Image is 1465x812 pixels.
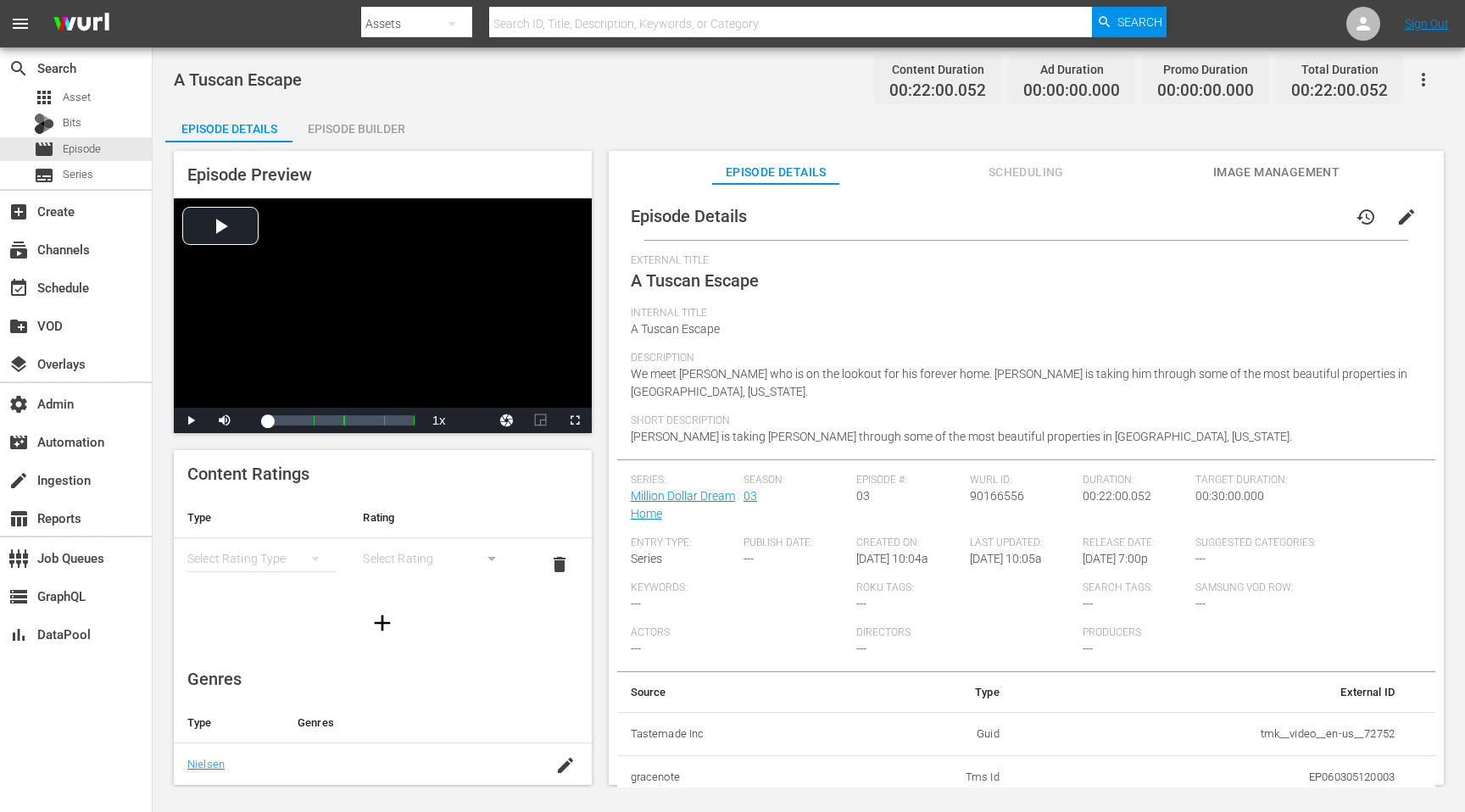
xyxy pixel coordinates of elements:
td: Tms Id [864,756,1013,800]
span: 00:00:00.000 [1157,81,1254,101]
span: --- [856,597,866,610]
span: 90166556 [970,489,1024,503]
span: Suggested Categories: [1195,537,1413,550]
button: history [1345,197,1386,237]
span: A Tuscan Escape [631,270,759,291]
span: Create [8,202,29,222]
th: External ID [1013,672,1408,713]
button: Episode Details [165,108,292,142]
span: 00:22:00.052 [1083,489,1151,503]
th: Source [617,672,864,713]
div: Ad Duration [1023,58,1120,81]
a: 03 [744,489,757,503]
span: Series [63,166,93,183]
a: Sign Out [1405,17,1449,31]
span: --- [856,642,866,655]
div: Bits [34,114,54,134]
span: Search [8,58,29,79]
span: Overlays [8,354,29,375]
span: Search [1117,7,1162,37]
a: Million Dollar Dream Home [631,489,735,520]
span: Asset [63,89,91,106]
span: VOD [8,316,29,336]
span: Episode Details [712,162,839,183]
span: Episode [63,141,101,158]
span: --- [744,552,754,565]
td: EP060305120003 [1013,756,1408,800]
span: --- [1083,597,1093,610]
th: Rating [349,498,525,538]
span: Genres [187,669,242,689]
div: Promo Duration [1157,58,1254,81]
span: Created On: [856,537,961,550]
span: External Title [631,254,1413,268]
span: Bits [63,114,81,131]
span: Wurl ID: [970,474,1074,487]
span: --- [1195,597,1206,610]
span: menu [10,14,31,34]
th: Tastemade Inc [617,712,864,756]
button: edit [1386,197,1427,237]
span: Series [631,552,662,565]
span: Schedule [8,278,29,298]
button: Playback Rate [422,408,456,433]
span: Episode Preview [187,164,312,185]
span: [PERSON_NAME] is taking [PERSON_NAME] through some of the most beautiful properties in [GEOGRAPHI... [631,430,1292,443]
span: 03 [856,489,870,503]
button: delete [539,544,580,585]
span: Image Management [1212,162,1340,183]
span: Producers [1083,626,1301,640]
span: --- [631,642,641,655]
span: Episode #: [856,474,961,487]
span: 00:30:00.000 [1195,489,1264,503]
th: Type [864,672,1013,713]
span: Publish Date: [744,537,848,550]
span: Search Tags: [1083,581,1187,595]
span: GraphQL [8,587,29,607]
span: [DATE] 10:04a [856,552,928,565]
span: edit [1396,207,1417,227]
th: Genres [284,703,539,743]
div: Progress Bar [267,415,414,425]
th: gracenote [617,756,864,800]
span: Channels [8,240,29,260]
span: Scheduling [962,162,1089,183]
span: Internal Title [631,307,1413,320]
span: Content Ratings [187,464,309,484]
span: --- [631,597,641,610]
span: Keywords: [631,581,849,595]
span: delete [549,554,570,575]
td: Guid [864,712,1013,756]
span: Directors [856,626,1074,640]
img: ans4CAIJ8jUAAAAAAAAAAAAAAAAAAAAAAAAgQb4GAAAAAAAAAAAAAAAAAAAAAAAAJMjXAAAAAAAAAAAAAAAAAAAAAAAAgAT5G... [41,4,122,44]
div: Episode Details [165,108,292,149]
button: Mute [208,408,242,433]
span: Series [34,165,54,186]
span: Description [631,352,1413,365]
button: Play [174,408,208,433]
span: Job Queues [8,548,29,569]
div: Episode Builder [292,108,420,149]
span: Series: [631,474,735,487]
span: Automation [8,432,29,453]
th: Type [174,498,349,538]
span: Season: [744,474,848,487]
span: history [1356,207,1376,227]
span: Duration: [1083,474,1187,487]
span: Ingestion [8,470,29,491]
span: Last Updated: [970,537,1074,550]
span: Target Duration: [1195,474,1413,487]
a: Nielsen [187,758,225,770]
button: Picture-in-Picture [524,408,558,433]
span: A Tuscan Escape [631,322,720,336]
span: Actors [631,626,849,640]
span: 00:22:00.052 [1291,81,1388,101]
span: Entry Type: [631,537,735,550]
span: 00:22:00.052 [889,81,986,101]
button: Search [1092,7,1167,37]
th: Type [174,703,284,743]
span: Asset [34,87,54,108]
button: Fullscreen [558,408,592,433]
div: Total Duration [1291,58,1388,81]
span: [DATE] 7:00p [1083,552,1148,565]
